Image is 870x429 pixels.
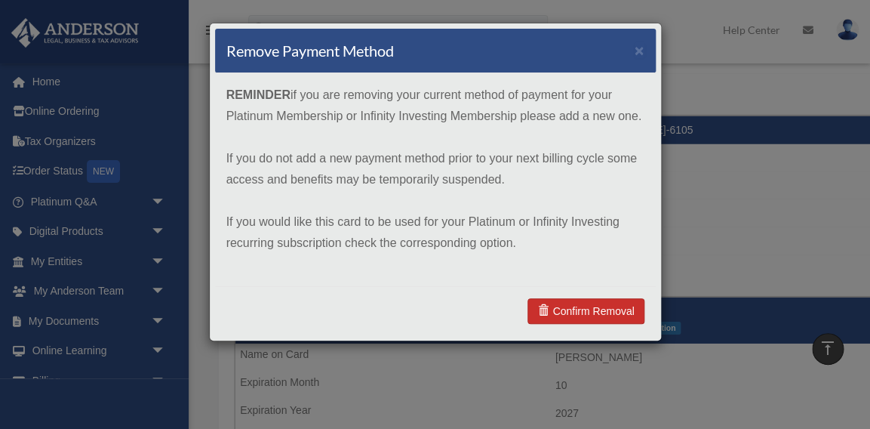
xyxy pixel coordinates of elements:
[226,40,394,61] h4: Remove Payment Method
[527,298,644,324] a: Confirm Removal
[226,148,644,190] p: If you do not add a new payment method prior to your next billing cycle some access and benefits ...
[215,73,656,286] div: if you are removing your current method of payment for your Platinum Membership or Infinity Inves...
[226,211,644,254] p: If you would like this card to be used for your Platinum or Infinity Investing recurring subscrip...
[226,88,291,101] strong: REMINDER
[635,42,644,58] button: ×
